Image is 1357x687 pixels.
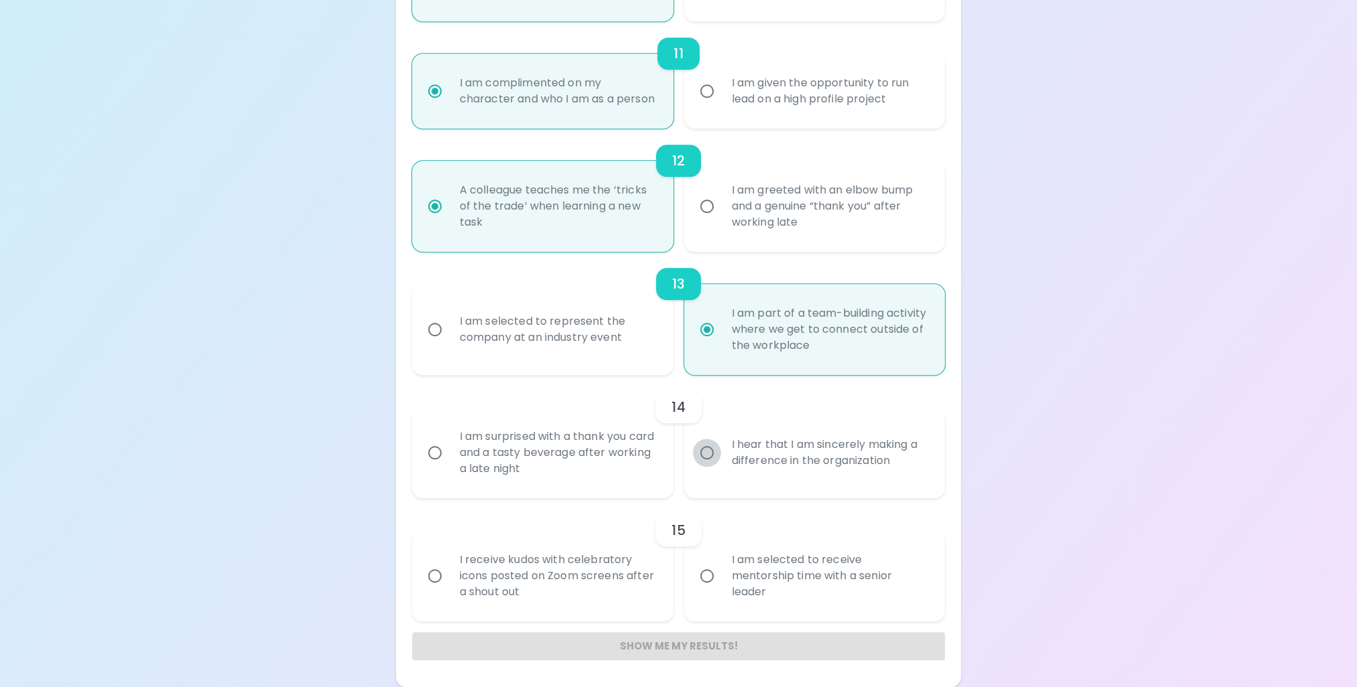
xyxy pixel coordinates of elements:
h6: 11 [673,43,683,64]
h6: 14 [671,396,685,418]
div: I receive kudos with celebratory icons posted on Zoom screens after a shout out [449,536,666,616]
div: choice-group-check [412,129,946,252]
div: I am greeted with an elbow bump and a genuine “thank you” after working late [721,166,938,246]
div: I am selected to represent the company at an industry event [449,297,666,362]
div: I am surprised with a thank you card and a tasty beverage after working a late night [449,412,666,493]
h6: 15 [671,520,685,541]
div: choice-group-check [412,498,946,621]
h6: 13 [672,273,685,295]
div: I am part of a team-building activity where we get to connect outside of the workplace [721,289,938,370]
h6: 12 [672,150,685,171]
div: I hear that I am sincerely making a difference in the organization [721,421,938,485]
div: A colleague teaches me the ‘tricks of the trade’ when learning a new task [449,166,666,246]
div: choice-group-check [412,252,946,375]
div: choice-group-check [412,375,946,498]
div: choice-group-check [412,21,946,129]
div: I am selected to receive mentorship time with a senior leader [721,536,938,616]
div: I am complimented on my character and who I am as a person [449,59,666,123]
div: I am given the opportunity to run lead on a high profile project [721,59,938,123]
